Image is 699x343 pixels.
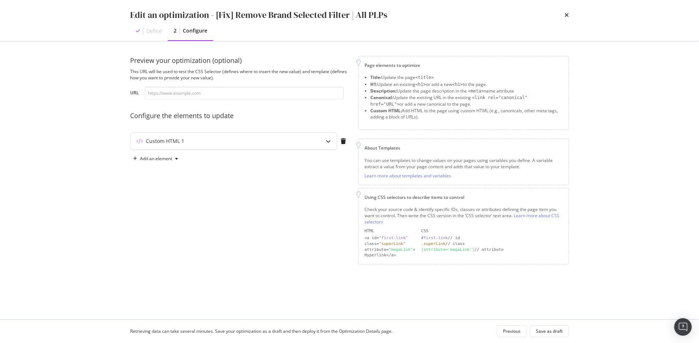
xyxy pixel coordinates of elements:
[415,82,426,87] span: <h1>
[564,9,569,21] div: times
[370,94,393,101] strong: Canonical:
[91,43,112,48] div: Mots-clés
[536,328,563,334] div: Save as draft
[130,328,393,334] div: Retrieving data can take several minutes. Save your optimization as a draft and then deploy it fr...
[174,27,177,34] div: 2
[370,88,563,94] li: Update the page description in the name attribute
[364,157,563,170] div: You can use templates to change values on your pages using variables you define. A variable extra...
[364,145,563,151] div: About Templates
[370,108,563,120] li: Add HTML to the page using custom HTML (e.g., canonicals, other meta tags, adding a block of URLs).
[421,235,563,241] div: // id
[364,62,563,68] div: Page elements to optimize
[379,241,406,246] div: "superLink"
[370,74,563,81] li: Update the page .
[379,235,408,240] div: "first-link"
[30,42,35,48] img: tab_domain_overview_orange.svg
[503,328,521,334] div: Previous
[497,325,527,337] button: Previous
[20,12,36,18] div: v 4.0.25
[421,247,475,252] div: [attribute='megaLink']
[364,173,451,179] a: Learn more about templates and variables
[370,88,397,94] strong: Description:
[370,108,402,114] strong: Custom HTML:
[146,137,184,145] div: Custom HTML 1
[421,241,445,246] div: .superLink
[145,87,344,99] input: https://www.example.com
[12,19,18,25] img: website_grey.svg
[130,90,139,98] label: URL
[183,27,207,34] div: Configure
[370,81,377,87] strong: H1:
[130,68,349,81] div: This URL will be used to test the CSS Selector (defines where to insert the new value) and templa...
[130,56,349,65] div: Preview your optimization (optional)
[364,206,563,225] div: Check your source code & identify specific IDs, classes or attributes defining the page item you ...
[370,95,528,107] span: <link rel="canonical" href="URL">
[364,247,415,253] div: attribute= >
[452,82,463,87] span: <h1>
[83,42,89,48] img: tab_keywords_by_traffic_grey.svg
[468,88,484,94] span: <meta>
[130,9,387,21] div: Edit an optimization - [Fix] Remove Brand Selected Filter | All PLPs
[421,241,563,247] div: // class
[674,318,692,336] div: Open Intercom Messenger
[130,153,181,165] button: Add an element
[38,43,56,48] div: Domaine
[421,247,563,253] div: // attribute
[12,12,18,18] img: logo_orange.svg
[370,94,563,108] li: Update the existing URL in the existing or add a new canonical to the page.
[370,81,563,88] li: Update an existing or add a new to the page.
[19,19,83,25] div: Domaine: [DOMAIN_NAME]
[364,235,415,241] div: <a id=
[146,27,162,35] div: Define
[421,235,448,240] div: #first-link
[389,247,413,252] div: "megaLink"
[130,111,349,121] div: Configure the elements to update
[370,74,381,80] strong: Title:
[530,325,569,337] button: Save as draft
[364,212,559,225] a: Learn more about CSS selectors
[364,252,415,258] div: Hyperlink</a>
[364,228,415,234] div: HTML
[421,228,563,234] div: CSS
[415,75,434,80] span: <title>
[364,194,563,200] div: Using CSS selectors to describe items to control
[364,241,415,247] div: class=
[140,157,172,161] div: Add an element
